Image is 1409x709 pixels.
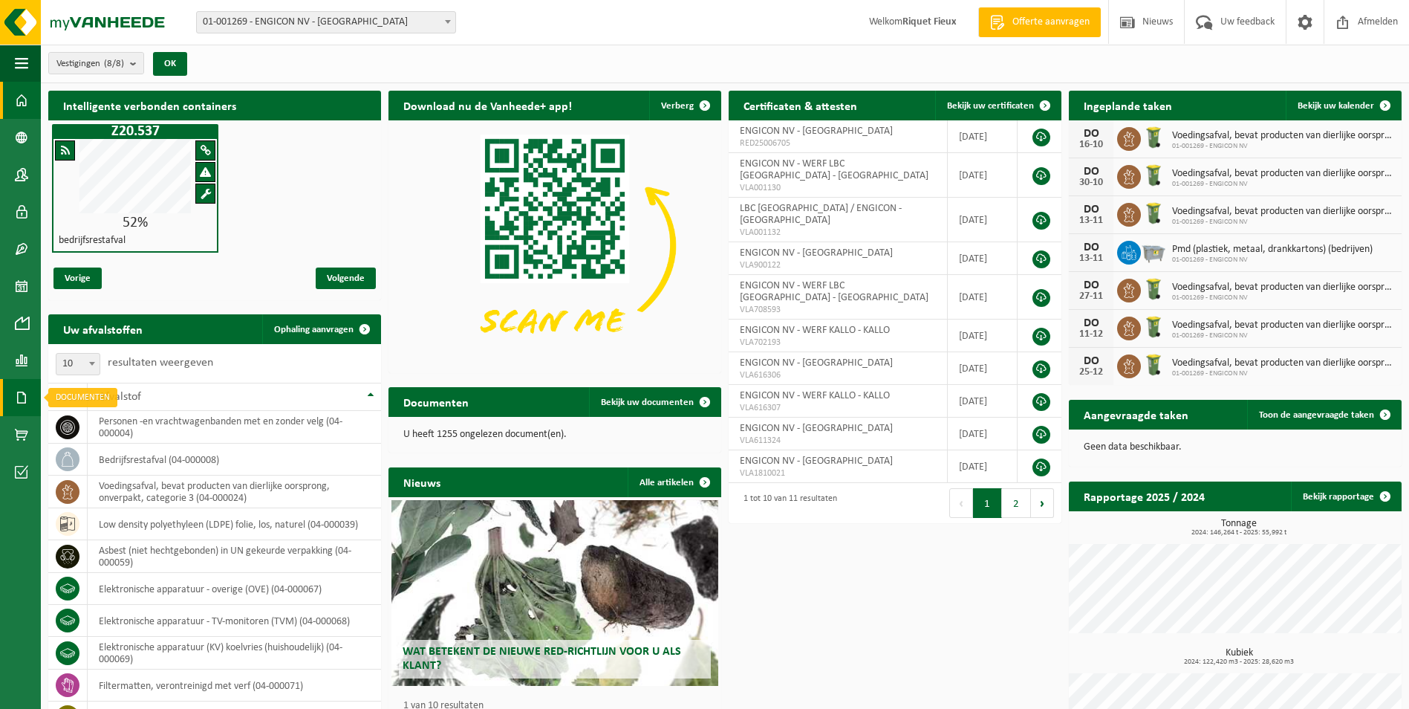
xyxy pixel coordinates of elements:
td: [DATE] [948,242,1018,275]
span: Pmd (plastiek, metaal, drankkartons) (bedrijven) [1172,244,1373,256]
img: WB-2500-GAL-GY-01 [1141,239,1166,264]
div: 25-12 [1076,367,1106,378]
a: Bekijk uw documenten [589,387,720,417]
span: VLA001130 [740,182,936,194]
div: DO [1076,242,1106,253]
span: ENGICON NV - [GEOGRAPHIC_DATA] [740,247,893,259]
a: Toon de aangevraagde taken [1247,400,1400,430]
a: Alle artikelen [628,467,720,497]
td: elektronische apparatuur - TV-monitoren (TVM) (04-000068) [88,605,381,637]
a: Wat betekent de nieuwe RED-richtlijn voor u als klant? [391,500,717,686]
td: [DATE] [948,418,1018,450]
div: 13-11 [1076,216,1106,226]
span: VLA616306 [740,369,936,381]
td: [DATE] [948,352,1018,385]
img: WB-0140-HPE-GN-50 [1141,201,1166,226]
div: 52% [53,216,217,230]
span: 2024: 146,264 t - 2025: 55,992 t [1076,529,1402,537]
span: ENGICON NV - WERF LBC [GEOGRAPHIC_DATA] - [GEOGRAPHIC_DATA] [740,158,928,181]
td: personen -en vrachtwagenbanden met en zonder velg (04-000004) [88,411,381,444]
div: DO [1076,204,1106,216]
span: 01-001269 - ENGICON NV [1172,369,1394,378]
td: elektronische apparatuur - overige (OVE) (04-000067) [88,573,381,605]
button: OK [153,52,187,76]
span: VLA611324 [740,435,936,447]
button: 2 [1002,488,1031,518]
span: 01-001269 - ENGICON NV [1172,142,1394,151]
span: Offerte aanvragen [1009,15,1093,30]
span: Toon de aangevraagde taken [1259,410,1374,420]
div: DO [1076,317,1106,329]
span: 01-001269 - ENGICON NV [1172,256,1373,265]
strong: Riquet Fieux [902,16,956,27]
span: Bekijk uw kalender [1298,101,1374,111]
td: bedrijfsrestafval (04-000008) [88,444,381,476]
span: Vorige [53,268,102,289]
span: Voedingsafval, bevat producten van dierlijke oorsprong, onverpakt, categorie 3 [1172,168,1394,180]
td: [DATE] [948,153,1018,198]
td: [DATE] [948,450,1018,483]
img: WB-0140-HPE-GN-50 [1141,352,1166,378]
a: Bekijk uw kalender [1286,91,1400,120]
img: WB-0140-HPE-GN-50 [1141,314,1166,340]
span: 2024: 122,420 m3 - 2025: 28,620 m3 [1076,658,1402,666]
span: Voedingsafval, bevat producten van dierlijke oorsprong, onverpakt, categorie 3 [1172,320,1394,331]
div: 16-10 [1076,140,1106,150]
span: LBC [GEOGRAPHIC_DATA] / ENGICON - [GEOGRAPHIC_DATA] [740,203,902,226]
span: ENGICON NV - [GEOGRAPHIC_DATA] [740,456,893,467]
td: [DATE] [948,385,1018,418]
h1: Z20.537 [56,124,215,139]
span: Afvalstof [99,391,141,403]
button: Previous [949,488,973,518]
button: Next [1031,488,1054,518]
span: 01-001269 - ENGICON NV [1172,218,1394,227]
span: Ophaling aanvragen [274,325,354,334]
span: VLA702193 [740,337,936,349]
button: Verberg [649,91,720,120]
div: 11-12 [1076,329,1106,340]
span: Volgende [316,268,376,289]
span: 01-001269 - ENGICON NV - HARELBEKE [196,11,456,33]
span: 01-001269 - ENGICON NV - HARELBEKE [197,12,455,33]
h2: Certificaten & attesten [729,91,872,120]
span: VLA900122 [740,259,936,271]
div: 13-11 [1076,253,1106,264]
span: 10 [56,354,100,375]
span: Wat betekent de nieuwe RED-richtlijn voor u als klant? [403,646,681,672]
td: voedingsafval, bevat producten van dierlijke oorsprong, onverpakt, categorie 3 (04-000024) [88,476,381,508]
h3: Kubiek [1076,648,1402,666]
div: DO [1076,166,1106,178]
span: ENGICON NV - WERF KALLO - KALLO [740,325,890,336]
span: Voedingsafval, bevat producten van dierlijke oorsprong, onverpakt, categorie 3 [1172,282,1394,294]
td: elektronische apparatuur (KV) koelvries (huishoudelijk) (04-000069) [88,637,381,670]
span: 01-001269 - ENGICON NV [1172,331,1394,340]
span: 01-001269 - ENGICON NV [1172,294,1394,302]
div: 27-11 [1076,291,1106,302]
span: ENGICON NV - WERF LBC [GEOGRAPHIC_DATA] - [GEOGRAPHIC_DATA] [740,280,928,303]
h2: Rapportage 2025 / 2024 [1069,482,1220,511]
span: ENGICON NV - WERF KALLO - KALLO [740,390,890,401]
span: Bekijk uw documenten [601,398,694,407]
td: low density polyethyleen (LDPE) folie, los, naturel (04-000039) [88,508,381,540]
img: WB-0140-HPE-GN-50 [1141,125,1166,150]
a: Offerte aanvragen [978,7,1101,37]
span: ENGICON NV - [GEOGRAPHIC_DATA] [740,357,893,369]
td: [DATE] [948,120,1018,153]
div: DO [1076,355,1106,367]
span: VLA616307 [740,402,936,414]
button: Vestigingen(8/8) [48,52,144,74]
a: Bekijk rapportage [1291,482,1400,511]
div: 1 tot 10 van 11 resultaten [736,487,837,519]
h2: Intelligente verbonden containers [48,91,381,120]
span: Bekijk uw certificaten [947,101,1034,111]
span: 01-001269 - ENGICON NV [1172,180,1394,189]
span: Vestigingen [56,53,124,75]
span: ENGICON NV - [GEOGRAPHIC_DATA] [740,126,893,137]
label: resultaten weergeven [108,357,213,369]
span: RED25006705 [740,137,936,149]
p: U heeft 1255 ongelezen document(en). [403,430,706,440]
p: Geen data beschikbaar. [1084,442,1387,453]
span: VLA001132 [740,227,936,239]
div: DO [1076,279,1106,291]
span: 10 [56,353,100,375]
